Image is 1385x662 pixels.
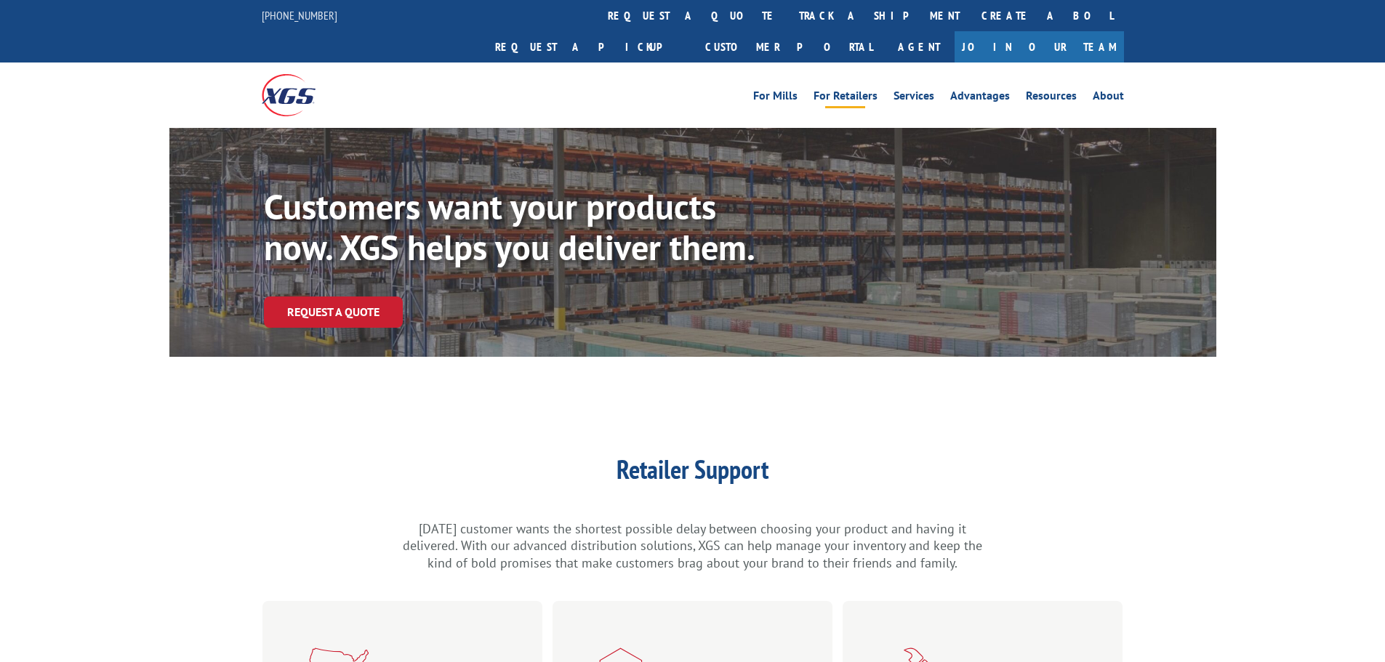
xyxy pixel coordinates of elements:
a: About [1093,90,1124,106]
a: For Mills [753,90,798,106]
a: Request a Quote [264,296,403,328]
p: Customers want your products now. XGS helps you deliver them. [264,186,785,267]
a: Advantages [950,90,1010,106]
a: Request a pickup [484,31,694,62]
a: [PHONE_NUMBER] [262,8,337,23]
a: Resources [1026,90,1077,106]
p: [DATE] customer wants the shortest possible delay between choosing your product and having it del... [402,520,984,572]
a: Agent [883,31,955,62]
a: For Retailers [814,90,878,106]
h1: Retailer Support [402,456,984,490]
a: Customer Portal [694,31,883,62]
a: Services [894,90,934,106]
a: Join Our Team [955,31,1124,62]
